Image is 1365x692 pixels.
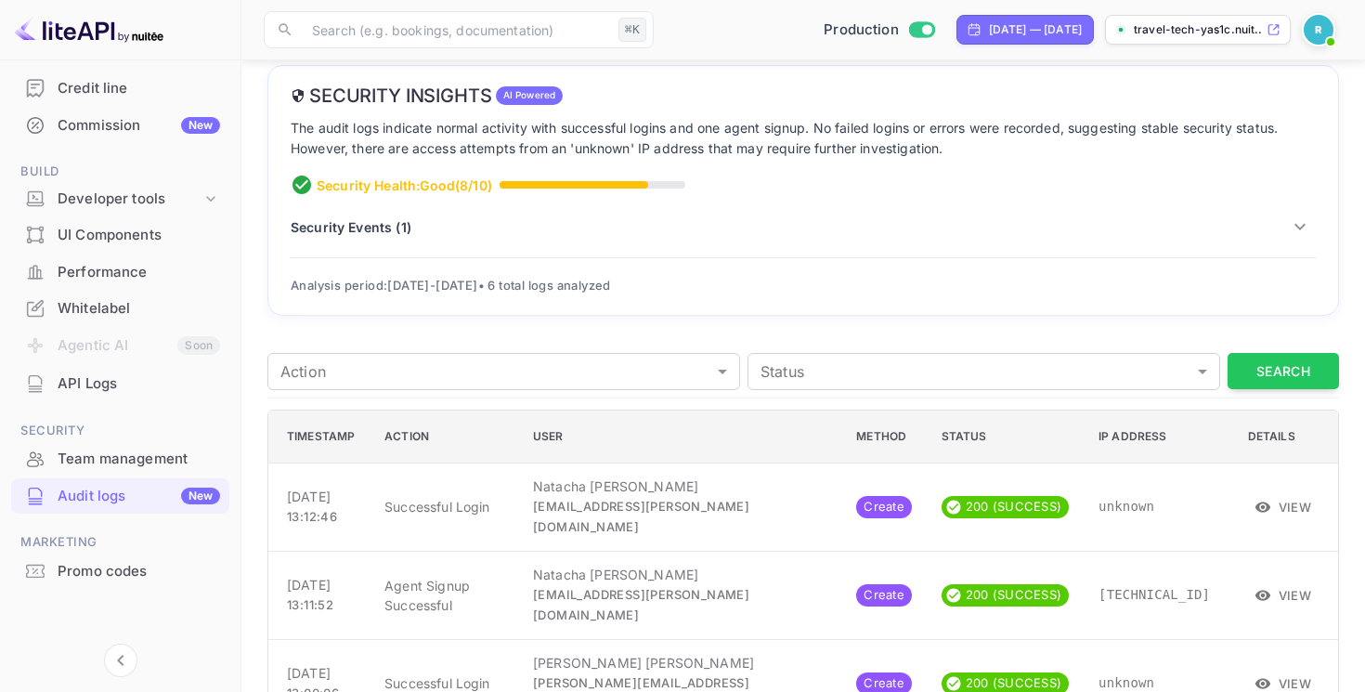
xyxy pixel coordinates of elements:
[11,71,229,105] a: Credit line
[11,532,229,553] span: Marketing
[11,108,229,142] a: CommissionNew
[58,561,220,582] div: Promo codes
[11,34,229,69] a: Customers
[1248,493,1319,521] button: View
[1228,353,1339,389] button: Search
[1098,585,1218,605] p: [TECHNICAL_ID]
[11,217,229,252] a: UI Components
[291,118,1316,160] p: The audit logs indicate normal activity with successful logins and one agent signup. No failed lo...
[11,441,229,476] a: Team management
[370,411,518,464] th: Action
[287,487,355,506] p: [DATE]
[317,176,492,195] p: Security Health: Good ( 8 /10)
[58,449,220,470] div: Team management
[1134,21,1263,38] p: travel-tech-yas1c.nuit...
[958,498,1069,516] span: 200 (SUCCESS)
[989,21,1082,38] div: [DATE] — [DATE]
[533,499,749,535] span: [EMAIL_ADDRESS][PERSON_NAME][DOMAIN_NAME]
[58,78,220,99] div: Credit line
[533,653,826,672] p: [PERSON_NAME] [PERSON_NAME]
[58,189,201,210] div: Developer tools
[927,411,1084,464] th: Status
[287,509,337,524] span: 13:12:46
[11,478,229,513] a: Audit logsNew
[58,225,220,246] div: UI Components
[856,498,912,516] span: Create
[518,411,841,464] th: User
[824,20,899,41] span: Production
[15,15,163,45] img: LiteAPI logo
[618,18,646,42] div: ⌘K
[958,586,1069,605] span: 200 (SUCCESS)
[11,554,229,588] a: Promo codes
[287,575,355,594] p: [DATE]
[533,565,826,584] p: Natacha [PERSON_NAME]
[841,411,927,464] th: Method
[11,291,229,325] a: Whitelabel
[496,88,564,102] span: AI Powered
[11,478,229,515] div: Audit logsNew
[11,71,229,107] div: Credit line
[11,255,229,289] a: Performance
[181,117,220,134] div: New
[11,217,229,254] div: UI Components
[11,441,229,477] div: Team management
[58,262,220,283] div: Performance
[291,217,411,237] p: Security Events ( 1 )
[181,488,220,504] div: New
[384,497,503,516] p: Successful Login
[11,366,229,402] div: API Logs
[11,421,229,441] span: Security
[1304,15,1333,45] img: Revolut
[11,554,229,590] div: Promo codes
[1098,497,1218,516] p: unknown
[104,644,137,677] button: Collapse navigation
[58,486,220,507] div: Audit logs
[11,255,229,291] div: Performance
[11,183,229,215] div: Developer tools
[301,11,611,48] input: Search (e.g. bookings, documentation)
[816,20,942,41] div: Switch to Sandbox mode
[287,663,355,683] p: [DATE]
[384,576,503,615] p: Agent Signup Successful
[291,278,611,293] span: Analysis period: [DATE] - [DATE] • 6 total logs analyzed
[856,586,912,605] span: Create
[268,411,370,464] th: Timestamp
[11,291,229,327] div: Whitelabel
[1084,411,1233,464] th: IP Address
[291,85,492,107] h6: Security Insights
[11,366,229,400] a: API Logs
[287,597,333,612] span: 13:11:52
[11,108,229,144] div: CommissionNew
[533,587,749,623] span: [EMAIL_ADDRESS][PERSON_NAME][DOMAIN_NAME]
[58,373,220,395] div: API Logs
[11,162,229,182] span: Build
[58,115,220,137] div: Commission
[58,298,220,320] div: Whitelabel
[1248,581,1319,609] button: View
[533,477,826,496] p: Natacha [PERSON_NAME]
[1233,411,1338,464] th: Details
